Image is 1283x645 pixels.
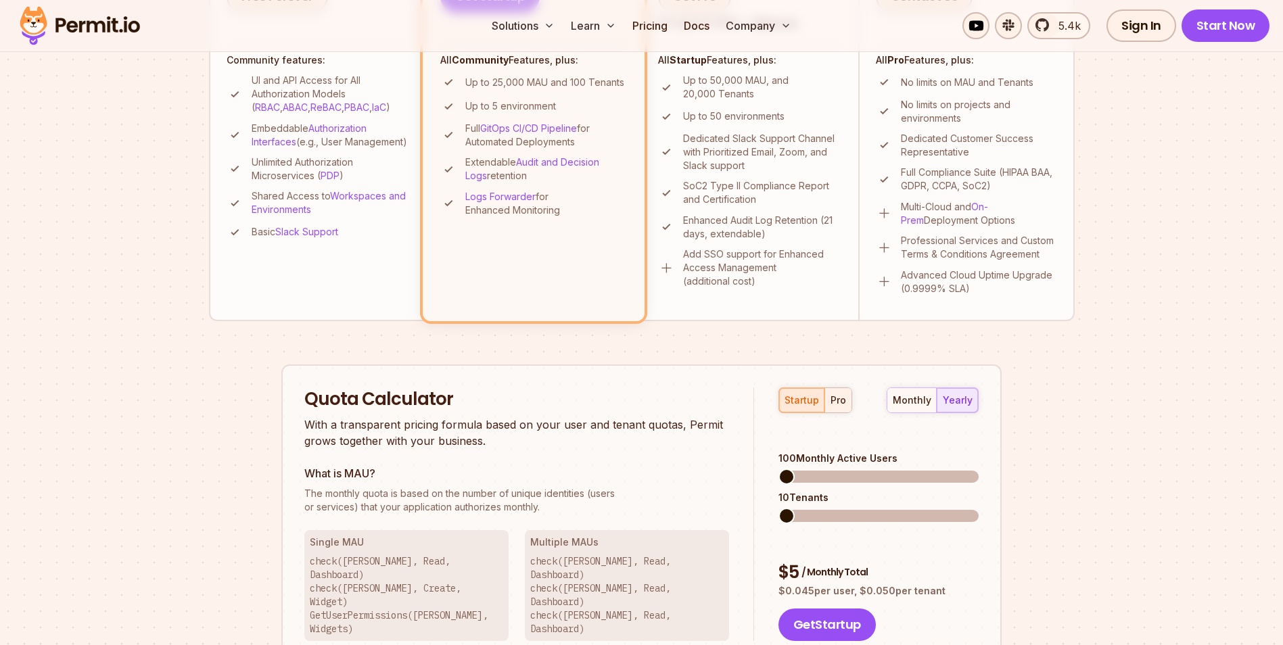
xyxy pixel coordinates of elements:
[683,110,785,123] p: Up to 50 environments
[683,247,842,288] p: Add SSO support for Enhanced Access Management (additional cost)
[530,535,724,549] h3: Multiple MAUs
[486,12,560,39] button: Solutions
[778,452,979,465] div: 100 Monthly Active Users
[901,234,1057,261] p: Professional Services and Custom Terms & Conditions Agreement
[440,53,627,67] h4: All Features, plus:
[304,487,729,500] span: The monthly quota is based on the number of unique identities (users
[901,200,1057,227] p: Multi-Cloud and Deployment Options
[465,76,624,89] p: Up to 25,000 MAU and 100 Tenants
[227,53,409,67] h4: Community features:
[778,560,979,585] div: $ 5
[372,101,386,113] a: IaC
[480,122,577,134] a: GitOps CI/CD Pipeline
[778,491,979,504] div: 10 Tenants
[778,608,876,641] button: GetStartup
[901,132,1057,159] p: Dedicated Customer Success Representative
[465,122,627,149] p: Full for Automated Deployments
[283,101,308,113] a: ABAC
[876,53,1057,67] h4: All Features, plus:
[255,101,280,113] a: RBAC
[465,190,627,217] p: for Enhanced Monitoring
[310,101,342,113] a: ReBAC
[304,416,729,449] p: With a transparent pricing formula based on your user and tenant quotas, Permit grows together wi...
[901,201,988,226] a: On-Prem
[683,132,842,172] p: Dedicated Slack Support Channel with Prioritized Email, Zoom, and Slack support
[893,393,931,407] div: monthly
[901,98,1057,125] p: No limits on projects and environments
[465,156,627,183] p: Extendable retention
[627,12,673,39] a: Pricing
[1027,12,1090,39] a: 5.4k
[901,268,1057,295] p: Advanced Cloud Uptime Upgrade (0.9999% SLA)
[252,122,367,147] a: Authorization Interfaces
[465,99,556,113] p: Up to 5 environment
[304,465,729,481] h3: What is MAU?
[720,12,797,39] button: Company
[530,554,724,636] p: check([PERSON_NAME], Read, Dashboard) check([PERSON_NAME], Read, Dashboard) check([PERSON_NAME], ...
[683,179,842,206] p: SoC2 Type II Compliance Report and Certification
[801,565,868,579] span: / Monthly Total
[252,189,409,216] p: Shared Access to
[344,101,369,113] a: PBAC
[252,122,409,149] p: Embeddable (e.g., User Management)
[14,3,146,49] img: Permit logo
[658,53,842,67] h4: All Features, plus:
[831,393,846,407] div: pro
[1182,9,1270,42] a: Start Now
[901,166,1057,193] p: Full Compliance Suite (HIPAA BAA, GDPR, CCPA, SoC2)
[252,225,338,239] p: Basic
[252,74,409,114] p: UI and API Access for All Authorization Models ( , , , , )
[304,387,729,412] h2: Quota Calculator
[678,12,715,39] a: Docs
[304,487,729,514] p: or services) that your application authorizes monthly.
[452,54,509,66] strong: Community
[310,554,503,636] p: check([PERSON_NAME], Read, Dashboard) check([PERSON_NAME], Create, Widget) GetUserPermissions([PE...
[1106,9,1176,42] a: Sign In
[565,12,622,39] button: Learn
[683,214,842,241] p: Enhanced Audit Log Retention (21 days, extendable)
[252,156,409,183] p: Unlimited Authorization Microservices ( )
[670,54,707,66] strong: Startup
[683,74,842,101] p: Up to 50,000 MAU, and 20,000 Tenants
[1050,18,1081,34] span: 5.4k
[310,535,503,549] h3: Single MAU
[887,54,904,66] strong: Pro
[778,584,979,598] p: $ 0.045 per user, $ 0.050 per tenant
[321,170,340,181] a: PDP
[465,191,536,202] a: Logs Forwarder
[901,76,1033,89] p: No limits on MAU and Tenants
[275,226,338,237] a: Slack Support
[465,156,599,181] a: Audit and Decision Logs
